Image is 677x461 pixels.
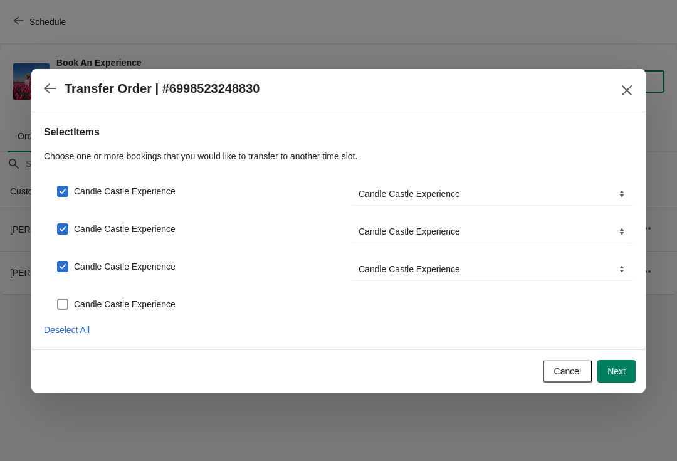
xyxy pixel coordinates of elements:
[74,298,176,310] span: Candle Castle Experience
[65,82,260,96] h2: Transfer Order | #6998523248830
[597,360,636,383] button: Next
[74,260,176,273] span: Candle Castle Experience
[607,366,626,376] span: Next
[44,325,90,335] span: Deselect All
[39,319,95,341] button: Deselect All
[44,150,633,162] p: Choose one or more bookings that you would like to transfer to another time slot.
[74,185,176,198] span: Candle Castle Experience
[44,125,633,140] h2: Select Items
[543,360,593,383] button: Cancel
[74,223,176,235] span: Candle Castle Experience
[616,79,638,102] button: Close
[554,366,582,376] span: Cancel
